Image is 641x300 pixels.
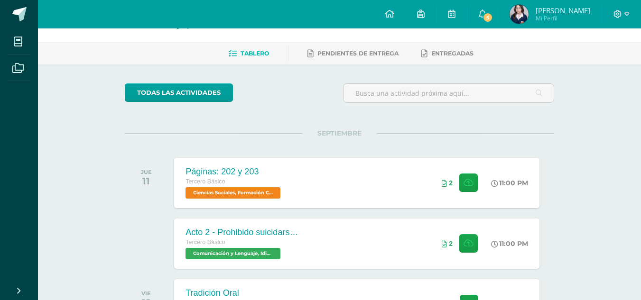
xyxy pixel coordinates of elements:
span: Tercero Básico [186,239,225,245]
div: Tradición Oral [186,288,283,298]
a: Pendientes de entrega [307,46,399,61]
div: 11:00 PM [491,239,528,248]
input: Busca una actividad próxima aquí... [344,84,554,102]
img: 41b69cafc6c9dcc1d0ea30fe2271c450.png [510,5,529,24]
div: Archivos entregados [442,179,453,187]
span: 2 [449,179,453,187]
div: 11 [141,175,152,187]
a: todas las Actividades [125,83,233,102]
a: Tablero [229,46,269,61]
a: Entregadas [421,46,474,61]
div: VIE [141,290,151,297]
span: Ciencias Sociales, Formación Ciudadana e Interculturalidad 'B' [186,187,280,199]
span: SEPTIEMBRE [302,129,377,137]
span: Mi Perfil [536,14,590,22]
span: 5 [483,12,493,23]
div: 11:00 PM [491,179,528,187]
span: Tercero Básico [186,178,225,185]
div: JUE [141,169,152,175]
span: 2 [449,240,453,247]
div: Acto 2 - Prohibido suicidarse en primavera [186,227,299,237]
span: Pendientes de entrega [317,50,399,57]
span: [PERSON_NAME] [536,6,590,15]
span: Entregadas [431,50,474,57]
div: Páginas: 202 y 203 [186,167,283,177]
div: Archivos entregados [442,240,453,247]
span: Comunicación y Lenguaje, Idioma Español 'B' [186,248,280,259]
span: Tablero [241,50,269,57]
